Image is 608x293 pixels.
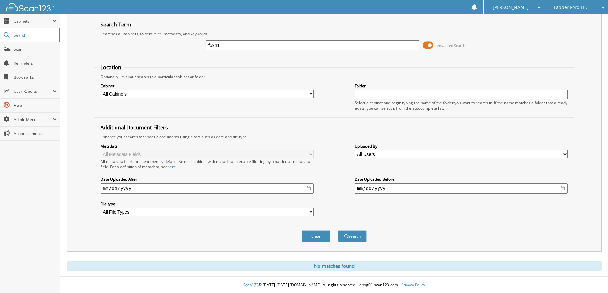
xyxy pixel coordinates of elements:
img: scan123-logo-white.svg [6,3,54,11]
span: Announcements [14,131,57,136]
div: © [DATE]-[DATE] [DOMAIN_NAME]. All rights reserved | appg01-scan123-com | [60,277,608,293]
span: Bookmarks [14,75,57,80]
span: Advanced Search [437,43,465,48]
span: Search [14,33,56,38]
div: Searches all cabinets, folders, files, metadata, and keywords [97,31,571,37]
div: All metadata fields are searched by default. Select a cabinet with metadata to enable filtering b... [101,159,314,170]
div: Select a cabinet and begin typing the name of the folder you want to search in. If the name match... [355,100,568,111]
legend: Location [97,64,124,71]
span: Admin Menu [14,117,52,122]
label: Folder [355,83,568,89]
input: start [101,183,314,194]
span: User Reports [14,89,52,94]
input: end [355,183,568,194]
label: Cabinet [101,83,314,89]
label: Metadata [101,143,314,149]
label: Uploaded By [355,143,568,149]
legend: Additional Document Filters [97,124,171,131]
div: Enhance your search for specific documents using filters such as date and file type. [97,134,571,140]
span: Scan [14,47,57,52]
span: [PERSON_NAME] [493,5,529,9]
label: Date Uploaded Before [355,177,568,182]
a: Privacy Policy [401,282,425,288]
label: Date Uploaded After [101,177,314,182]
button: Search [338,230,367,242]
a: here [168,164,176,170]
span: Tapper Ford LLC [553,5,588,9]
span: Help [14,103,57,108]
label: File type [101,201,314,207]
button: Clear [302,230,330,242]
span: Reminders [14,61,57,66]
div: No matches found [67,261,602,271]
div: Optionally limit your search to a particular cabinet or folder [97,74,571,79]
legend: Search Term [97,21,134,28]
span: Scan123 [243,282,259,288]
span: Cabinets [14,18,52,24]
